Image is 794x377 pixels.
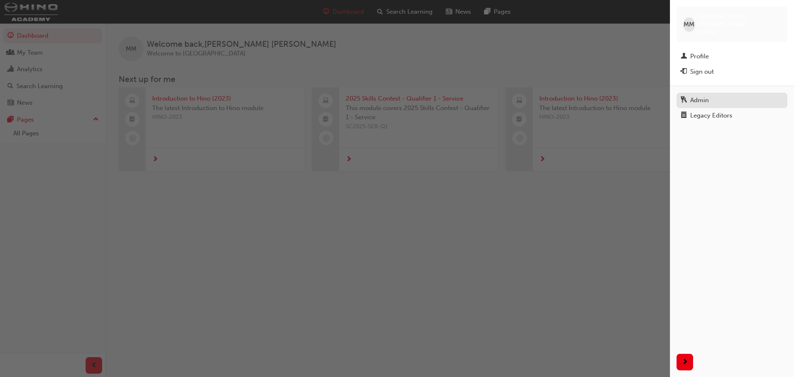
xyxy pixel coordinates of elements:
[690,52,709,61] div: Profile
[681,112,687,120] span: notepad-icon
[681,68,687,76] span: exit-icon
[682,357,688,367] span: next-icon
[677,64,787,79] button: Sign out
[681,53,687,60] span: man-icon
[690,96,709,105] div: Admin
[690,67,714,77] div: Sign out
[690,111,732,120] div: Legacy Editors
[698,13,781,28] span: [PERSON_NAME] [PERSON_NAME]
[677,93,787,108] a: Admin
[698,29,717,36] span: mmiller
[677,108,787,123] a: Legacy Editors
[684,20,694,29] span: MM
[681,97,687,104] span: keys-icon
[677,49,787,64] a: Profile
